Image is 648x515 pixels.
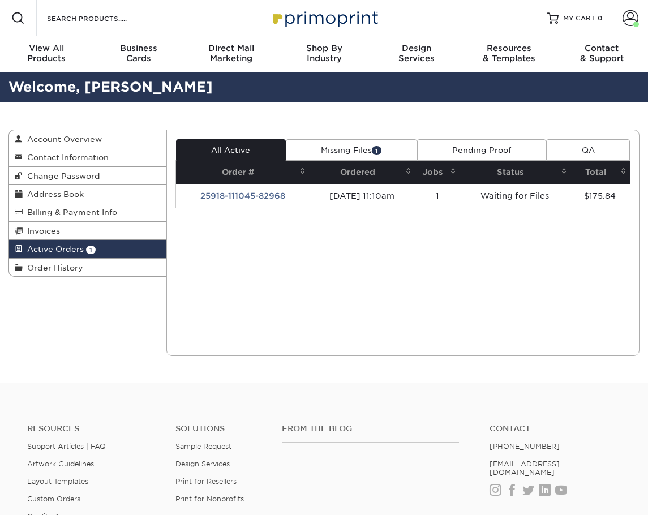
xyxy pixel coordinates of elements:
[370,43,463,53] span: Design
[86,246,96,254] span: 1
[175,442,231,450] a: Sample Request
[185,43,278,53] span: Direct Mail
[23,263,83,272] span: Order History
[570,161,630,184] th: Total
[27,477,88,486] a: Layout Templates
[93,36,186,72] a: BusinessCards
[175,477,237,486] a: Print for Resellers
[278,43,371,53] span: Shop By
[309,184,415,208] td: [DATE] 11:10am
[490,424,621,434] a: Contact
[598,14,603,22] span: 0
[286,139,417,161] a: Missing Files1
[546,139,630,161] a: QA
[23,226,60,235] span: Invoices
[175,424,264,434] h4: Solutions
[309,161,415,184] th: Ordered
[372,146,381,154] span: 1
[460,184,570,208] td: Waiting for Files
[463,43,556,53] span: Resources
[490,460,560,477] a: [EMAIL_ADDRESS][DOMAIN_NAME]
[9,185,166,203] a: Address Book
[370,36,463,72] a: DesignServices
[23,171,100,181] span: Change Password
[23,244,84,254] span: Active Orders
[93,43,186,63] div: Cards
[9,259,166,276] a: Order History
[463,36,556,72] a: Resources& Templates
[490,442,560,450] a: [PHONE_NUMBER]
[23,135,102,144] span: Account Overview
[463,43,556,63] div: & Templates
[27,495,80,503] a: Custom Orders
[176,161,310,184] th: Order #
[555,43,648,53] span: Contact
[415,161,460,184] th: Jobs
[417,139,547,161] a: Pending Proof
[175,460,230,468] a: Design Services
[9,203,166,221] a: Billing & Payment Info
[27,460,94,468] a: Artwork Guidelines
[23,208,117,217] span: Billing & Payment Info
[278,36,371,72] a: Shop ByIndustry
[563,14,595,23] span: MY CART
[278,43,371,63] div: Industry
[9,148,166,166] a: Contact Information
[46,11,156,25] input: SEARCH PRODUCTS.....
[185,43,278,63] div: Marketing
[370,43,463,63] div: Services
[9,130,166,148] a: Account Overview
[555,36,648,72] a: Contact& Support
[176,184,310,208] td: 25918-111045-82968
[9,240,166,258] a: Active Orders 1
[555,43,648,63] div: & Support
[23,153,109,162] span: Contact Information
[415,184,460,208] td: 1
[27,442,106,450] a: Support Articles | FAQ
[185,36,278,72] a: Direct MailMarketing
[460,161,570,184] th: Status
[9,222,166,240] a: Invoices
[282,424,459,434] h4: From the Blog
[570,184,630,208] td: $175.84
[176,139,286,161] a: All Active
[175,495,244,503] a: Print for Nonprofits
[23,190,84,199] span: Address Book
[27,424,158,434] h4: Resources
[93,43,186,53] span: Business
[9,167,166,185] a: Change Password
[268,6,381,30] img: Primoprint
